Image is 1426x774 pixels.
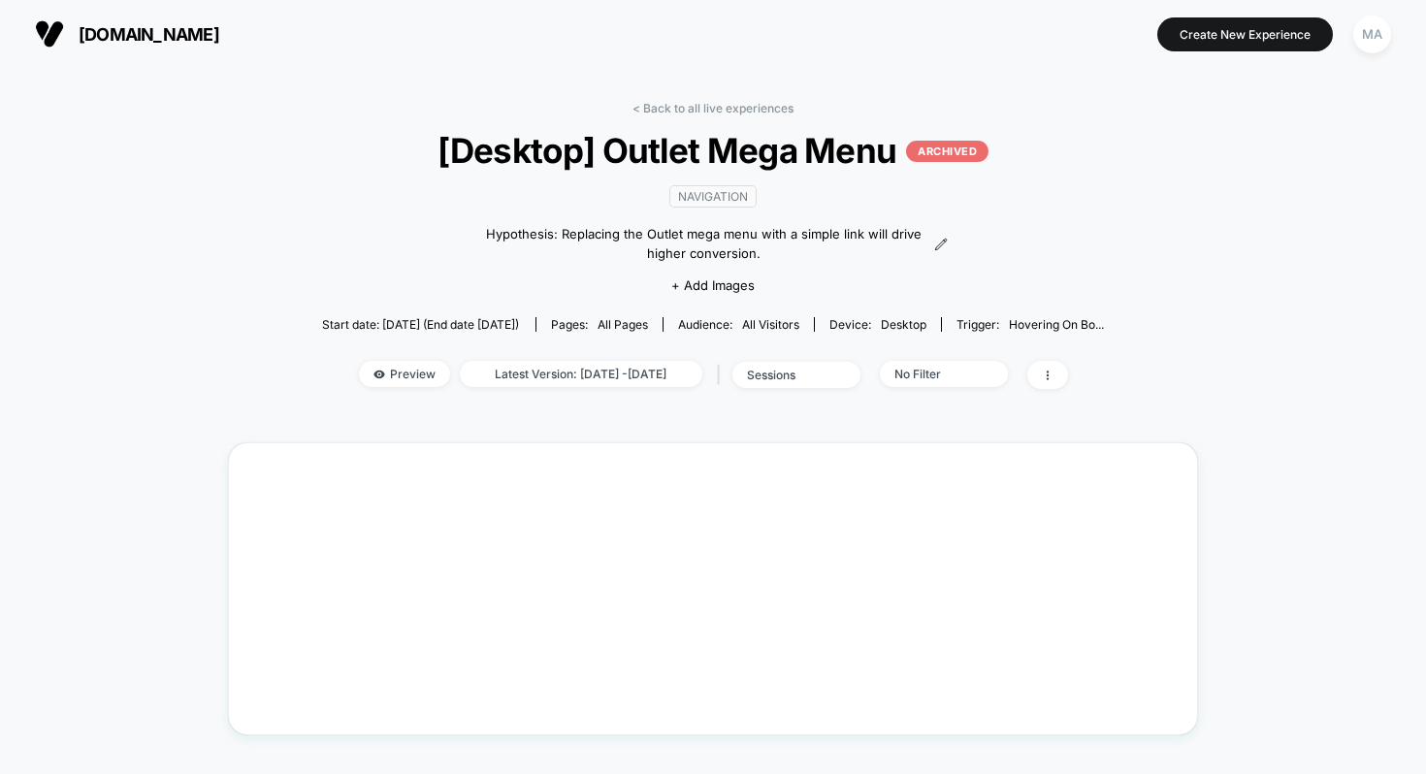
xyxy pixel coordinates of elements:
[551,317,648,332] div: Pages:
[881,317,926,332] span: desktop
[598,317,648,332] span: all pages
[1009,317,1104,332] span: Hovering on bo...
[322,317,519,332] span: Start date: [DATE] (End date [DATE])
[669,185,757,208] span: navigation
[460,361,702,387] span: Latest Version: [DATE] - [DATE]
[671,277,755,293] span: + Add Images
[956,317,1104,332] div: Trigger:
[678,317,799,332] div: Audience:
[361,130,1065,171] span: [Desktop] Outlet Mega Menu
[632,101,794,115] a: < Back to all live experiences
[1347,15,1397,54] button: MA
[359,361,450,387] span: Preview
[742,317,799,332] span: All Visitors
[814,317,941,332] span: Device:
[747,368,825,382] div: sessions
[478,225,929,263] span: Hypothesis: Replacing the Outlet mega menu with a simple link will drive higher conversion.
[712,361,732,389] span: |
[906,141,988,162] p: ARCHIVED
[35,19,64,48] img: Visually logo
[1353,16,1391,53] div: MA
[29,18,225,49] button: [DOMAIN_NAME]
[1157,17,1333,51] button: Create New Experience
[894,367,972,381] div: No Filter
[79,24,219,45] span: [DOMAIN_NAME]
